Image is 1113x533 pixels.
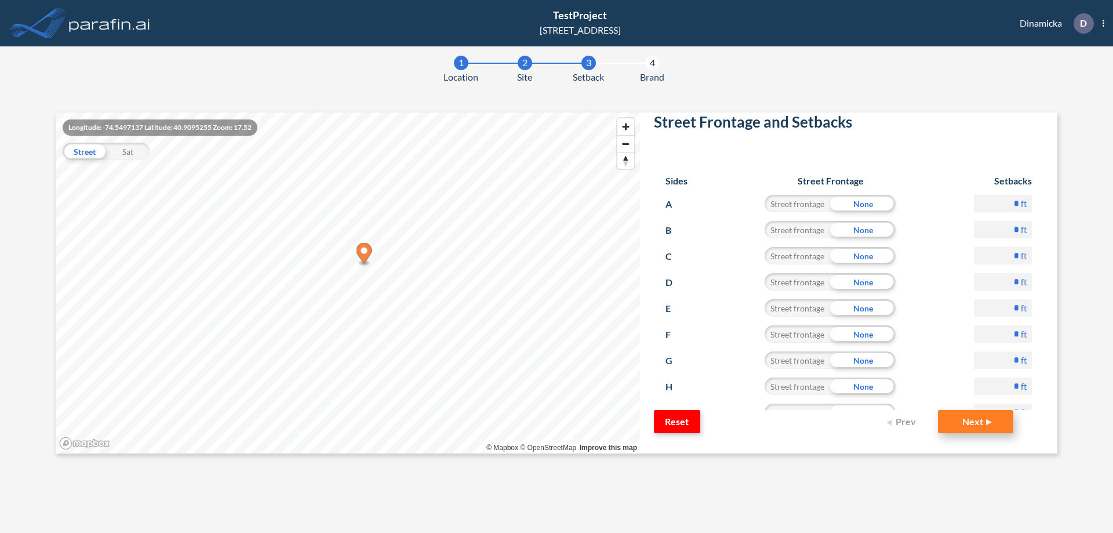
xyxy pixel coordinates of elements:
[59,437,110,450] a: Mapbox homepage
[765,247,830,264] div: Street frontage
[765,325,830,343] div: Street frontage
[830,247,896,264] div: None
[580,444,637,452] a: Improve this map
[486,444,518,452] a: Mapbox
[1021,250,1027,262] label: ft
[880,410,926,433] button: Prev
[754,175,907,186] h6: Street Frontage
[665,351,687,370] p: G
[765,351,830,369] div: Street frontage
[617,136,634,152] span: Zoom out
[553,9,607,21] span: TestProject
[56,113,640,454] canvas: Map
[357,243,372,267] div: Map marker
[765,273,830,291] div: Street frontage
[454,56,468,70] div: 1
[665,247,687,266] p: C
[665,404,687,422] p: I
[830,378,896,395] div: None
[67,12,152,35] img: logo
[1021,407,1027,418] label: ft
[830,195,896,212] div: None
[665,175,688,186] h6: Sides
[520,444,576,452] a: OpenStreetMap
[765,378,830,395] div: Street frontage
[830,351,896,369] div: None
[974,175,1032,186] h6: Setbacks
[63,119,257,136] div: Longitude: -74.5497137 Latitude: 40.9095255 Zoom: 17.52
[665,299,687,318] p: E
[640,70,664,84] span: Brand
[830,299,896,317] div: None
[1021,354,1027,366] label: ft
[617,118,634,135] button: Zoom in
[1002,13,1104,34] div: Dinamicka
[654,113,1043,136] h2: Street Frontage and Setbacks
[617,153,634,169] span: Reset bearing to north
[1021,328,1027,340] label: ft
[540,23,621,37] div: [STREET_ADDRESS]
[665,273,687,292] p: D
[830,325,896,343] div: None
[765,221,830,238] div: Street frontage
[106,143,150,160] div: Sat
[665,325,687,344] p: F
[617,152,634,169] button: Reset bearing to north
[654,410,700,433] button: Reset
[443,70,478,84] span: Location
[665,221,687,240] p: B
[1021,380,1027,392] label: ft
[1080,18,1087,28] p: D
[665,378,687,396] p: H
[573,70,604,84] span: Setback
[1021,302,1027,314] label: ft
[517,70,532,84] span: Site
[1021,276,1027,288] label: ft
[1021,224,1027,235] label: ft
[765,299,830,317] div: Street frontage
[581,56,596,70] div: 3
[1021,198,1027,209] label: ft
[765,195,830,212] div: Street frontage
[830,221,896,238] div: None
[518,56,532,70] div: 2
[665,195,687,213] p: A
[830,273,896,291] div: None
[938,410,1013,433] button: Next
[645,56,660,70] div: 4
[63,143,106,160] div: Street
[765,404,830,421] div: Street frontage
[830,404,896,421] div: None
[617,135,634,152] button: Zoom out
